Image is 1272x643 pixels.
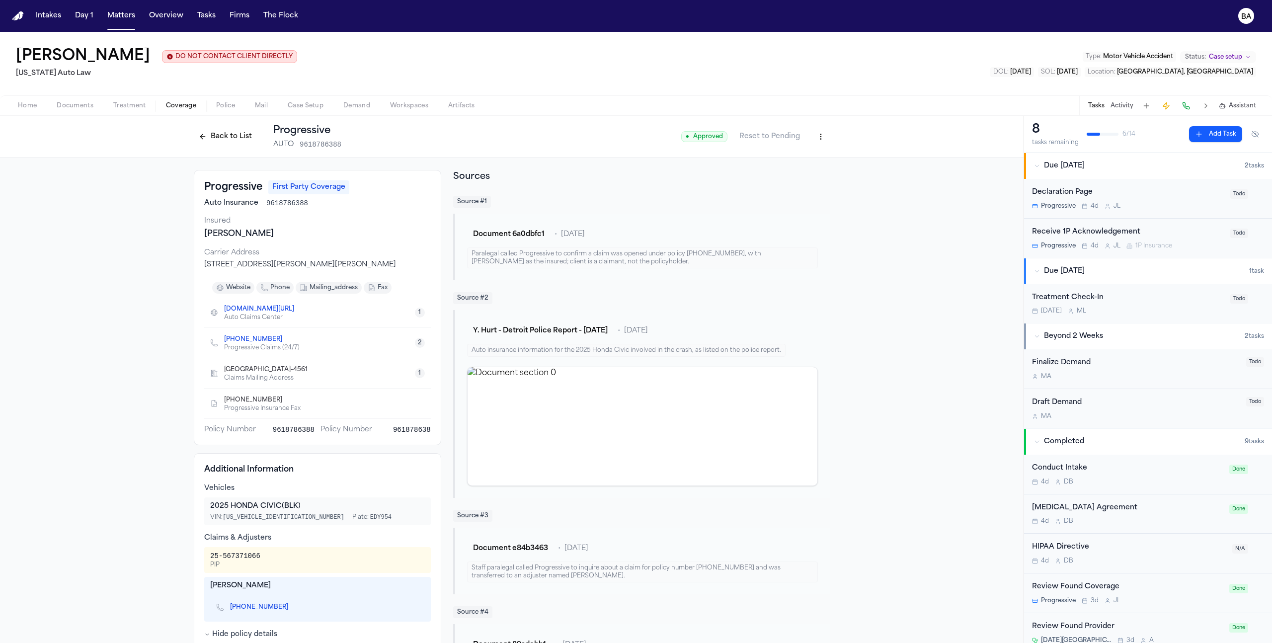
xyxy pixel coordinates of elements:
[415,368,425,378] button: View 1 source
[468,367,817,485] img: Document section 0
[224,404,301,412] div: Progressive Insurance Fax
[1032,463,1223,474] div: Conduct Intake
[1041,242,1076,250] span: Progressive
[300,140,341,150] span: 9618786388
[273,140,294,150] span: AUTO
[1232,544,1248,554] span: N/A
[1086,54,1102,60] span: Type :
[1032,621,1223,633] div: Review Found Provider
[467,562,818,582] div: Staff paralegal called Progressive to inquire about a claim for policy number [PHONE_NUMBER] and ...
[1245,438,1264,446] span: 9 task s
[990,67,1034,77] button: Edit DOL: 2025-06-29
[1024,153,1272,179] button: Due [DATE]2tasks
[1041,412,1051,420] span: M A
[210,513,344,521] span: VIN:
[1038,67,1081,77] button: Edit SOL: 2028-06-29
[1032,357,1240,369] div: Finalize Demand
[1180,51,1256,63] button: Change status from Case setup
[224,344,300,352] div: Progressive Claims (24/7)
[1024,429,1272,455] button: Completed9tasks
[255,102,268,110] span: Mail
[733,129,806,145] button: Reset to Pending
[453,292,492,304] span: Source # 2
[1085,67,1256,77] button: Edit Location: Detroit, MI
[1189,126,1242,142] button: Add Task
[103,7,139,25] button: Matters
[1091,597,1099,605] span: 3d
[1024,349,1272,389] div: Open task: Finalize Demand
[1024,389,1272,428] div: Open task: Draft Demand
[259,7,302,25] button: The Flock
[1229,623,1248,633] span: Done
[1032,187,1224,198] div: Declaration Page
[364,282,392,294] button: fax
[993,69,1009,75] span: DOL :
[415,338,425,348] button: View 2 sources
[1122,130,1135,138] span: 6 / 14
[226,284,250,292] span: website
[1041,373,1051,381] span: M A
[1113,597,1120,605] span: J L
[618,326,620,336] span: •
[1032,227,1224,238] div: Receive 1P Acknowledgement
[204,630,277,640] button: Hide policy details
[467,367,818,486] div: View document section 0
[204,228,431,240] div: [PERSON_NAME]
[1229,102,1256,110] span: Assistant
[1077,307,1086,315] span: M L
[393,425,431,435] span: 961878638
[1064,557,1073,565] span: D B
[467,344,786,357] div: Auto insurance information for the 2025 Honda Civic involved in the crash, as listed on the polic...
[204,216,431,226] div: Insured
[273,425,315,435] span: 9618786388
[1229,504,1248,514] span: Done
[686,133,689,141] span: ●
[296,282,362,294] button: mailing_address
[1088,102,1105,110] button: Tasks
[378,284,388,292] span: fax
[226,7,253,25] a: Firms
[1041,69,1055,75] span: SOL :
[1024,179,1272,219] div: Open task: Declaration Page
[467,247,818,268] div: Paralegal called Progressive to confirm a claim was opened under policy [PHONE_NUMBER], with [PER...
[1024,494,1272,534] div: Open task: Retainer Agreement
[16,68,297,80] h2: [US_STATE] Auto Law
[194,129,257,145] button: Back to List
[453,170,830,184] h2: Sources
[18,102,37,110] span: Home
[1246,126,1264,142] button: Hide completed tasks (⌘⇧H)
[1041,597,1076,605] span: Progressive
[1117,69,1253,75] span: [GEOGRAPHIC_DATA], [GEOGRAPHIC_DATA]
[1083,52,1176,62] button: Edit Type: Motor Vehicle Accident
[624,326,648,336] span: [DATE]
[558,544,560,554] span: •
[555,230,557,240] span: •
[224,396,282,404] span: [PHONE_NUMBER]
[204,180,262,194] h3: Progressive
[210,551,260,561] div: 25-567371066
[1091,202,1099,210] span: 4d
[210,561,260,569] div: PIP
[224,305,294,313] a: [DOMAIN_NAME][URL]
[71,7,97,25] button: Day 1
[1041,517,1049,525] span: 4d
[1159,99,1173,113] button: Create Immediate Task
[1032,397,1240,408] div: Draft Demand
[1230,294,1248,304] span: Todo
[1024,284,1272,323] div: Open task: Treatment Check-In
[1091,242,1099,250] span: 4d
[1230,189,1248,199] span: Todo
[224,335,282,343] a: [PHONE_NUMBER]
[1044,437,1084,447] span: Completed
[1032,542,1226,553] div: HIPAA Directive
[1111,102,1133,110] button: Activity
[1041,307,1062,315] span: [DATE]
[268,180,349,194] span: First Party Coverage
[266,198,308,208] span: 9618786388
[223,514,344,521] span: [US_VEHICLE_IDENTIFICATION_NUMBER]
[12,11,24,21] a: Home
[453,196,491,208] span: Source # 1
[1135,242,1172,250] span: 1P Insurance
[204,248,431,258] div: Carrier Address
